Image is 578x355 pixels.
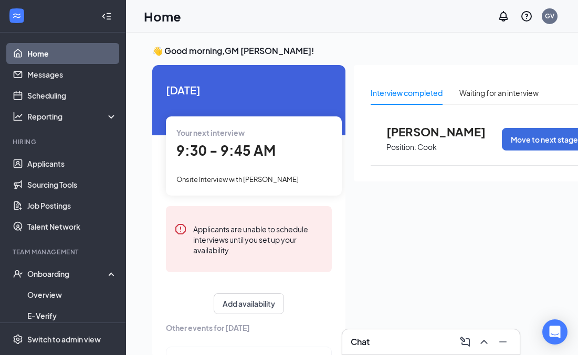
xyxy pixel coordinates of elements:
[13,268,23,279] svg: UserCheck
[27,268,108,279] div: Onboarding
[13,248,115,256] div: Team Management
[351,336,370,348] h3: Chat
[176,142,276,159] span: 9:30 - 9:45 AM
[27,43,117,64] a: Home
[101,11,112,21] svg: Collapse
[174,223,187,235] svg: Error
[497,10,510,23] svg: Notifications
[166,322,332,334] span: Other events for [DATE]
[27,216,117,237] a: Talent Network
[176,175,299,184] span: Onsite Interview with [PERSON_NAME]
[495,334,511,350] button: Minimize
[27,153,117,174] a: Applicants
[144,7,181,25] h1: Home
[386,142,416,152] p: Position:
[27,64,117,85] a: Messages
[193,223,323,255] div: Applicants are unable to schedule interviews until you set up your availability.
[27,284,117,305] a: Overview
[545,12,554,20] div: GV
[176,128,245,137] span: Your next interview
[27,305,117,326] a: E-Verify
[459,336,471,348] svg: ComposeMessage
[520,10,533,23] svg: QuestionInfo
[497,336,509,348] svg: Minimize
[542,319,568,345] div: Open Intercom Messenger
[27,85,117,106] a: Scheduling
[386,125,502,138] span: [PERSON_NAME]
[13,111,23,122] svg: Analysis
[27,195,117,216] a: Job Postings
[27,111,118,122] div: Reporting
[166,82,332,98] span: [DATE]
[12,10,22,21] svg: WorkstreamLogo
[13,137,115,146] div: Hiring
[478,336,490,348] svg: ChevronUp
[214,293,284,314] button: Add availability
[371,87,443,99] div: Interview completed
[476,334,492,350] button: ChevronUp
[27,174,117,195] a: Sourcing Tools
[417,142,437,152] p: Cook
[459,87,539,99] div: Waiting for an interview
[13,334,23,345] svg: Settings
[457,334,474,350] button: ComposeMessage
[27,334,101,345] div: Switch to admin view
